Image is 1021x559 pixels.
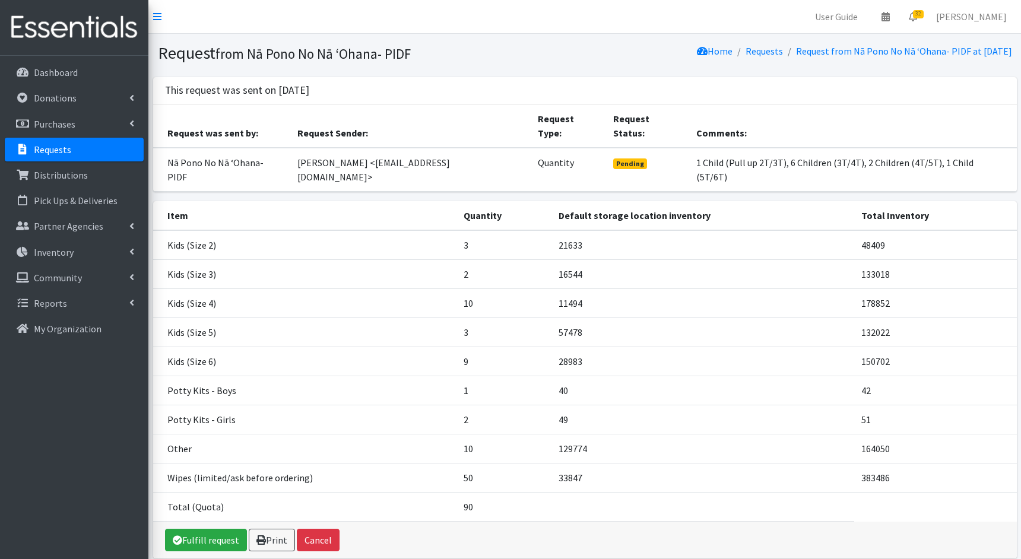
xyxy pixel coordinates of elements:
[153,492,457,521] td: Total (Quota)
[613,158,647,169] span: Pending
[689,104,1016,148] th: Comments:
[551,405,854,434] td: 49
[697,45,733,57] a: Home
[746,45,783,57] a: Requests
[290,148,530,192] td: [PERSON_NAME] <[EMAIL_ADDRESS][DOMAIN_NAME]>
[456,434,551,463] td: 10
[551,317,854,347] td: 57478
[34,66,78,78] p: Dashboard
[551,463,854,492] td: 33847
[34,92,77,104] p: Donations
[153,347,457,376] td: Kids (Size 6)
[456,230,551,260] td: 3
[551,201,854,230] th: Default storage location inventory
[153,434,457,463] td: Other
[153,317,457,347] td: Kids (Size 5)
[456,201,551,230] th: Quantity
[531,148,606,192] td: Quantity
[854,463,1016,492] td: 383486
[854,347,1016,376] td: 150702
[153,405,457,434] td: Potty Kits - Girls
[927,5,1016,28] a: [PERSON_NAME]
[551,434,854,463] td: 129774
[806,5,867,28] a: User Guide
[456,492,551,521] td: 90
[5,8,144,47] img: HumanEssentials
[297,529,340,551] button: Cancel
[34,323,102,335] p: My Organization
[34,195,118,207] p: Pick Ups & Deliveries
[5,214,144,238] a: Partner Agencies
[854,317,1016,347] td: 132022
[153,104,291,148] th: Request was sent by:
[854,405,1016,434] td: 51
[153,376,457,405] td: Potty Kits - Boys
[34,169,88,181] p: Distributions
[854,259,1016,288] td: 133018
[854,201,1016,230] th: Total Inventory
[5,138,144,161] a: Requests
[5,61,144,84] a: Dashboard
[913,10,924,18] span: 32
[158,43,581,63] h1: Request
[34,220,103,232] p: Partner Agencies
[551,230,854,260] td: 21633
[34,144,71,155] p: Requests
[5,163,144,187] a: Distributions
[153,230,457,260] td: Kids (Size 2)
[5,291,144,315] a: Reports
[153,259,457,288] td: Kids (Size 3)
[153,148,291,192] td: Nā Pono No Nā ʻOhana- PIDF
[456,376,551,405] td: 1
[34,272,82,284] p: Community
[456,463,551,492] td: 50
[854,230,1016,260] td: 48409
[551,259,854,288] td: 16544
[5,240,144,264] a: Inventory
[34,118,75,130] p: Purchases
[34,297,67,309] p: Reports
[456,288,551,317] td: 10
[34,246,74,258] p: Inventory
[153,288,457,317] td: Kids (Size 4)
[153,201,457,230] th: Item
[456,405,551,434] td: 2
[153,463,457,492] td: Wipes (limited/ask before ordering)
[456,259,551,288] td: 2
[5,112,144,136] a: Purchases
[551,347,854,376] td: 28983
[456,317,551,347] td: 3
[5,189,144,212] a: Pick Ups & Deliveries
[5,266,144,290] a: Community
[215,45,411,62] small: from Nā Pono No Nā ʻOhana- PIDF
[689,148,1016,192] td: 1 Child (Pull up 2T/3T), 6 Children (3T/4T), 2 Children (4T/5T), 1 Child (5T/6T)
[854,434,1016,463] td: 164050
[551,288,854,317] td: 11494
[606,104,689,148] th: Request Status:
[5,86,144,110] a: Donations
[796,45,1012,57] a: Request from Nā Pono No Nā ʻOhana- PIDF at [DATE]
[165,529,247,551] a: Fulfill request
[456,347,551,376] td: 9
[531,104,606,148] th: Request Type:
[854,376,1016,405] td: 42
[290,104,530,148] th: Request Sender:
[5,317,144,341] a: My Organization
[249,529,295,551] a: Print
[899,5,927,28] a: 32
[551,376,854,405] td: 40
[165,84,309,97] h3: This request was sent on [DATE]
[854,288,1016,317] td: 178852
